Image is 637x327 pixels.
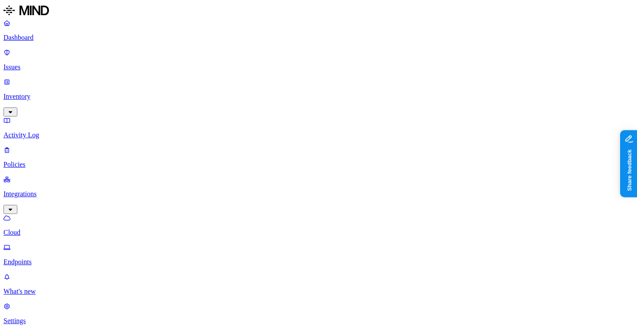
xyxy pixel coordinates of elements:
[3,302,634,325] a: Settings
[3,3,49,17] img: MIND
[3,19,634,42] a: Dashboard
[3,317,634,325] p: Settings
[3,273,634,295] a: What's new
[3,146,634,168] a: Policies
[3,117,634,139] a: Activity Log
[3,34,634,42] p: Dashboard
[3,161,634,168] p: Policies
[3,258,634,266] p: Endpoints
[3,288,634,295] p: What's new
[3,229,634,236] p: Cloud
[3,78,634,115] a: Inventory
[3,93,634,100] p: Inventory
[3,175,634,213] a: Integrations
[3,49,634,71] a: Issues
[3,214,634,236] a: Cloud
[3,63,634,71] p: Issues
[3,3,634,19] a: MIND
[3,243,634,266] a: Endpoints
[3,190,634,198] p: Integrations
[3,131,634,139] p: Activity Log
